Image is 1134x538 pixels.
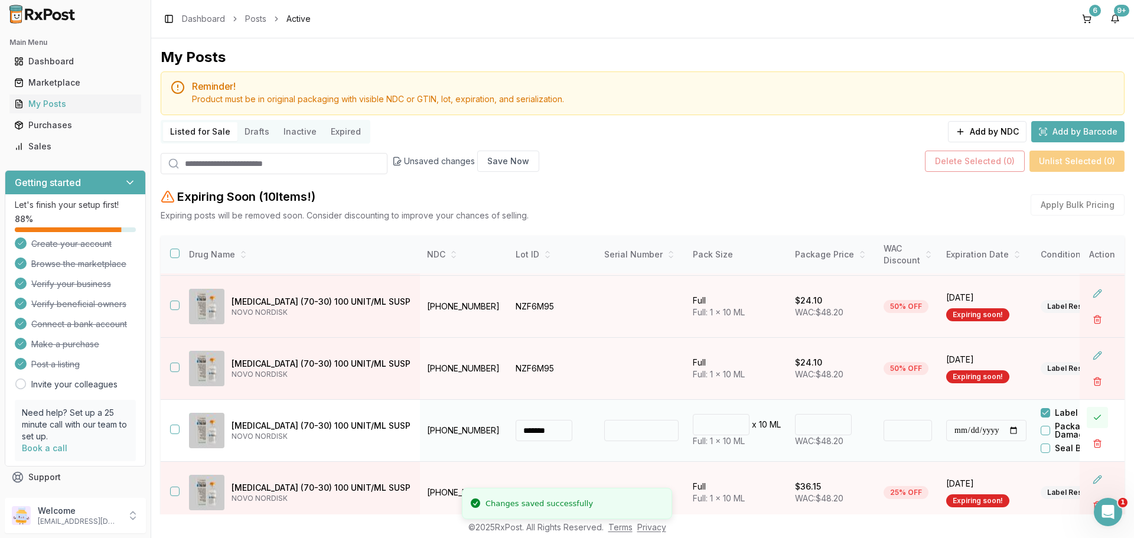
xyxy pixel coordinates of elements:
p: Need help? Set up a 25 minute call with our team to set up. [22,407,129,442]
td: [PHONE_NUMBER] [420,276,509,338]
span: WAC: $48.20 [795,493,843,503]
h3: Getting started [15,175,81,190]
a: Purchases [9,115,141,136]
div: Expiring soon! [946,370,1009,383]
p: $24.10 [795,357,822,369]
button: Edit [1087,469,1108,490]
a: Dashboard [182,13,225,25]
a: Terms [608,522,633,532]
button: Drafts [237,122,276,141]
p: [MEDICAL_DATA] (70-30) 100 UNIT/ML SUSP [232,358,410,370]
th: Condition [1034,236,1122,274]
div: Lot ID [516,249,590,260]
button: Inactive [276,122,324,141]
td: NZF6M95 [509,462,597,524]
div: My Posts [161,48,226,67]
span: Verify beneficial owners [31,298,126,310]
button: Add by NDC [948,121,1027,142]
span: Full: 1 x 10 ML [693,493,745,503]
span: [DATE] [946,354,1027,366]
th: Pack Size [686,236,788,274]
button: Dashboard [5,52,146,71]
td: [PHONE_NUMBER] [420,400,509,462]
p: ML [770,419,781,431]
span: Make a purchase [31,338,99,350]
span: Create your account [31,238,112,250]
span: Full: 1 x 10 ML [693,436,745,446]
p: NOVO NORDISK [232,308,410,317]
span: 88 % [15,213,33,225]
img: RxPost Logo [5,5,80,24]
button: Add by Barcode [1031,121,1125,142]
p: [MEDICAL_DATA] (70-30) 100 UNIT/ML SUSP [232,482,410,494]
span: Browse the marketplace [31,258,126,270]
span: WAC: $48.20 [795,436,843,446]
button: Sales [5,137,146,156]
div: 9+ [1114,5,1129,17]
span: Full: 1 x 10 ML [693,369,745,379]
div: Marketplace [14,77,136,89]
div: Expiring soon! [946,494,1009,507]
div: Label Residue [1041,300,1104,313]
a: Posts [245,13,266,25]
nav: breadcrumb [182,13,311,25]
div: Serial Number [604,249,679,260]
h2: Expiring Soon ( 10 Item s !) [177,188,315,205]
button: Delete [1087,433,1108,454]
img: User avatar [12,506,31,525]
a: My Posts [9,93,141,115]
p: NOVO NORDISK [232,432,410,441]
button: 6 [1077,9,1096,28]
img: NovoLIN 70/30 (70-30) 100 UNIT/ML SUSP [189,413,224,448]
button: Delete [1087,495,1108,516]
button: My Posts [5,94,146,113]
td: NZF6M95 [509,338,597,400]
h5: Reminder! [192,81,1115,91]
div: Sales [14,141,136,152]
p: NOVO NORDISK [232,494,410,503]
button: Save Now [477,151,539,172]
a: Invite your colleagues [31,379,118,390]
div: Dashboard [14,56,136,67]
td: [PHONE_NUMBER] [420,462,509,524]
div: NDC [427,249,501,260]
td: [PHONE_NUMBER] [420,338,509,400]
button: Edit [1087,283,1108,304]
span: [DATE] [946,292,1027,304]
p: x [752,419,757,431]
p: Expiring posts will be removed soon. Consider discounting to improve your chances of selling. [161,210,529,221]
button: Marketplace [5,73,146,92]
p: [EMAIL_ADDRESS][DOMAIN_NAME] [38,517,120,526]
label: Label Residue [1055,409,1114,417]
div: Unsaved changes [392,151,539,172]
p: NOVO NORDISK [232,370,410,379]
span: WAC: $48.20 [795,307,843,317]
img: NovoLIN 70/30 (70-30) 100 UNIT/ML SUSP [189,289,224,324]
p: Welcome [38,505,120,517]
p: $36.15 [795,481,821,493]
div: Expiration Date [946,249,1027,260]
button: 9+ [1106,9,1125,28]
p: [MEDICAL_DATA] (70-30) 100 UNIT/ML SUSP [232,420,410,432]
div: My Posts [14,98,136,110]
div: Drug Name [189,249,410,260]
a: Sales [9,136,141,157]
p: Let's finish your setup first! [15,199,136,211]
p: $24.10 [795,295,822,307]
p: 10 [759,419,767,431]
a: Book a call [22,443,67,453]
a: Dashboard [9,51,141,72]
span: 1 [1118,498,1128,507]
button: Listed for Sale [163,122,237,141]
div: Label Residue [1041,486,1104,499]
button: Delete [1087,371,1108,392]
td: Full [686,462,788,524]
td: Full [686,276,788,338]
a: Privacy [637,522,666,532]
div: WAC Discount [884,243,932,266]
span: [DATE] [946,478,1027,490]
div: 6 [1089,5,1101,17]
div: 25% OFF [884,486,928,499]
button: Close [1087,407,1108,428]
div: Product must be in original packaging with visible NDC or GTIN, lot, expiration, and serialization. [192,93,1115,105]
